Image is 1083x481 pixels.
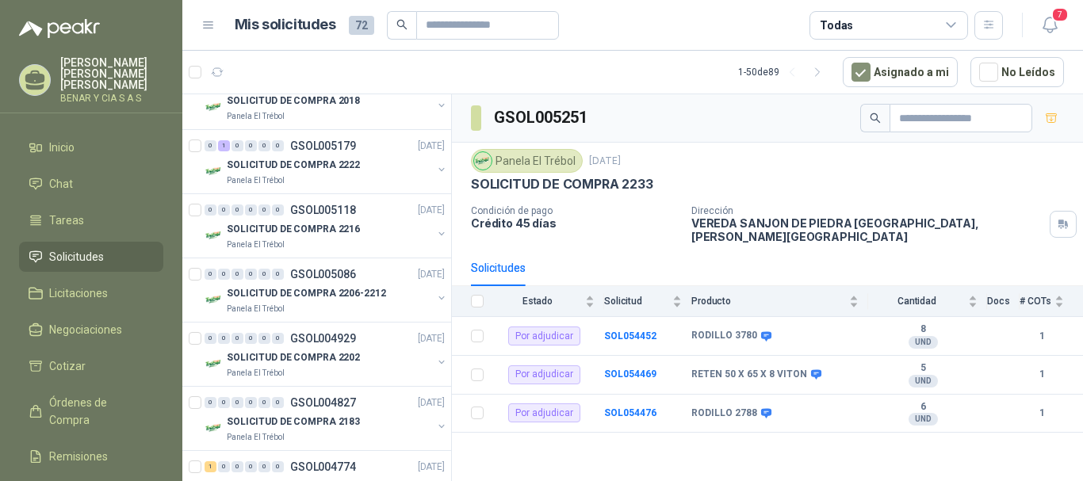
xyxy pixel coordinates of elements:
p: GSOL004827 [290,397,356,408]
div: 0 [272,333,284,344]
b: 6 [868,401,978,414]
a: Remisiones [19,441,163,471]
b: 5 [868,362,978,375]
div: Panela El Trébol [471,149,583,173]
div: 0 [245,397,257,408]
div: Por adjudicar [508,365,580,384]
a: SOL054476 [604,407,656,418]
div: 0 [232,140,243,151]
div: 0 [218,333,230,344]
img: Company Logo [205,162,224,181]
span: Negociaciones [49,321,122,338]
span: Solicitudes [49,248,104,265]
a: 1 0 0 0 0 0 GSOL005199[DATE] Company LogoSOLICITUD DE COMPRA 2018Panela El Trébol [205,72,448,123]
p: Panela El Trébol [227,110,285,123]
img: Company Logo [205,354,224,373]
img: Company Logo [205,290,224,309]
img: Logo peakr [19,19,100,38]
div: 0 [205,397,216,408]
b: 1 [1020,406,1064,421]
div: UND [909,336,938,349]
th: Producto [691,286,868,317]
p: VEREDA SANJON DE PIEDRA [GEOGRAPHIC_DATA] , [PERSON_NAME][GEOGRAPHIC_DATA] [691,216,1043,243]
p: [DATE] [418,203,445,218]
a: Negociaciones [19,315,163,345]
button: No Leídos [970,57,1064,87]
div: 0 [218,461,230,472]
b: RETEN 50 X 65 X 8 VITON [691,368,807,381]
div: 0 [205,204,216,216]
p: Condición de pago [471,205,679,216]
th: Docs [987,286,1020,317]
img: Company Logo [474,152,492,170]
span: Inicio [49,139,75,156]
div: UND [909,375,938,387]
p: BENAR Y CIA S A S [60,94,163,103]
div: 0 [272,397,284,408]
div: UND [909,413,938,426]
div: 0 [218,397,230,408]
p: SOLICITUD DE COMPRA 2222 [227,158,360,173]
div: 0 [232,333,243,344]
div: 0 [258,140,270,151]
p: [DATE] [418,395,445,410]
div: 0 [245,204,257,216]
a: 0 0 0 0 0 0 GSOL004827[DATE] Company LogoSOLICITUD DE COMPRA 2183Panela El Trébol [205,393,448,444]
span: Chat [49,175,73,193]
a: Tareas [19,205,163,235]
p: [DATE] [418,331,445,346]
div: 0 [258,269,270,280]
div: 1 [205,461,216,472]
p: Panela El Trébol [227,174,285,187]
span: Tareas [49,212,84,229]
div: 0 [205,140,216,151]
div: 0 [232,204,243,216]
a: SOL054469 [604,368,656,380]
p: Panela El Trébol [227,431,285,444]
b: 1 [1020,329,1064,344]
div: 0 [205,269,216,280]
span: Solicitud [604,296,669,307]
b: 1 [1020,367,1064,382]
p: GSOL004929 [290,333,356,344]
img: Company Logo [205,226,224,245]
p: SOLICITUD DE COMPRA 2216 [227,222,360,237]
p: SOLICITUD DE COMPRA 2233 [471,176,653,193]
span: search [396,19,408,30]
div: 0 [245,269,257,280]
span: Órdenes de Compra [49,394,148,429]
th: Estado [493,286,604,317]
a: Órdenes de Compra [19,387,163,435]
img: Company Logo [205,418,224,437]
p: SOLICITUD DE COMPRA 2206-2212 [227,286,386,301]
div: Por adjudicar [508,326,580,345]
div: 0 [205,333,216,344]
p: SOLICITUD DE COMPRA 2183 [227,414,360,429]
h3: GSOL005251 [494,105,590,130]
a: Cotizar [19,351,163,381]
div: Todas [820,17,853,34]
div: 0 [258,333,270,344]
p: GSOL005086 [290,269,356,280]
div: 0 [232,397,243,408]
a: Licitaciones [19,278,163,308]
div: Por adjudicar [508,403,580,422]
div: Solicitudes [471,259,526,277]
span: # COTs [1020,296,1051,307]
p: SOLICITUD DE COMPRA 2202 [227,350,360,365]
p: Panela El Trébol [227,303,285,315]
p: Dirección [691,205,1043,216]
p: [DATE] [589,154,621,169]
b: 8 [868,323,978,336]
div: 0 [245,461,257,472]
div: 0 [258,204,270,216]
b: RODILLO 2788 [691,407,757,420]
a: Solicitudes [19,242,163,272]
p: GSOL004774 [290,461,356,472]
span: 72 [349,16,374,35]
a: SOL054452 [604,330,656,342]
span: 7 [1051,7,1069,22]
img: Company Logo [205,97,224,116]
